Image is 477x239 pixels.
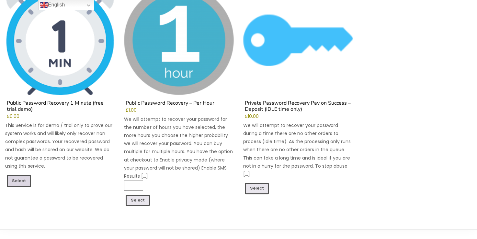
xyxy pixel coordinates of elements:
h2: Public Password Recovery 1 Minute (free trial demo) [5,100,115,114]
span: £ [245,113,248,119]
h2: Public Password Recovery – Per Hour [124,100,234,108]
input: Product quantity [124,181,143,191]
p: We will attempt to recover your password for the number of hours you have selected, the more hour... [124,115,234,181]
span: £ [126,107,129,113]
bdi: 0.00 [7,113,19,119]
img: en [40,1,48,9]
span: £ [7,113,10,119]
bdi: 10.00 [245,113,259,119]
bdi: 1.00 [126,107,137,113]
p: We will attempt to recover your password during a time there are no other orders to process (idle... [243,121,353,178]
a: Add to cart: “Public Password Recovery - Per Hour” [126,195,150,206]
h2: Private Password Recovery Pay on Success – Deposit (IDLE time only) [243,100,353,114]
a: Read more about “Public Password Recovery 1 Minute (free trial demo)” [7,175,31,187]
a: Add to cart: “Private Password Recovery Pay on Success - Deposit (IDLE time only)” [245,183,269,194]
p: This Service is for demo / trial only to prove our system works and will likely only recover non ... [5,121,115,170]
